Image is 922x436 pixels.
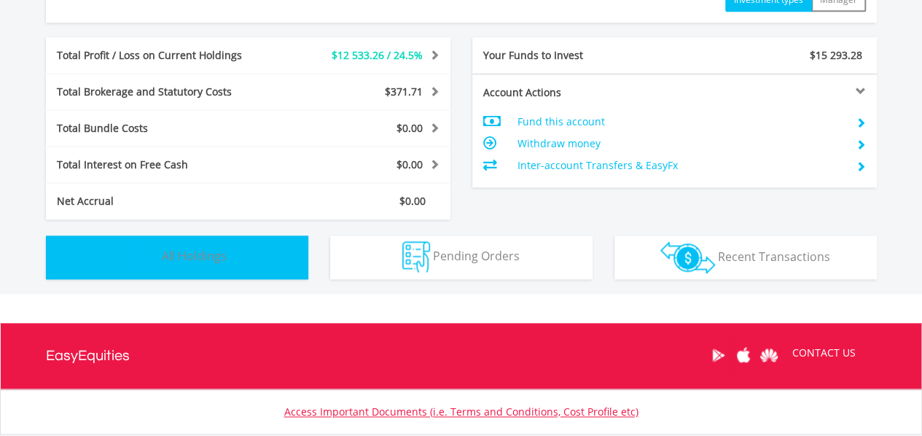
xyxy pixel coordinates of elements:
a: CONTACT US [782,332,866,373]
button: Pending Orders [330,235,593,279]
span: $0.00 [396,157,423,171]
button: Recent Transactions [614,235,877,279]
span: All Holdings [162,248,227,264]
div: Account Actions [472,85,675,100]
div: Total Profit / Loss on Current Holdings [46,48,282,63]
span: $0.00 [399,194,426,208]
a: Access Important Documents (i.e. Terms and Conditions, Cost Profile etc) [284,405,638,419]
div: Total Bundle Costs [46,121,282,136]
div: Total Interest on Free Cash [46,157,282,172]
div: Net Accrual [46,194,282,209]
img: holdings-wht.png [128,241,159,273]
span: Pending Orders [433,248,520,264]
span: $0.00 [396,121,423,135]
span: $371.71 [385,85,423,98]
a: Huawei [757,332,782,378]
td: Withdraw money [517,133,844,155]
td: Fund this account [517,111,844,133]
img: transactions-zar-wht.png [660,241,715,273]
a: Google Play [706,332,731,378]
a: EasyEquities [46,323,130,389]
img: pending_instructions-wht.png [402,241,430,273]
span: $12 533.26 / 24.5% [332,48,423,62]
span: $15 293.28 [810,48,862,62]
a: Apple [731,332,757,378]
div: Total Brokerage and Statutory Costs [46,85,282,99]
span: Recent Transactions [718,248,830,264]
button: All Holdings [46,235,308,279]
td: Inter-account Transfers & EasyFx [517,155,844,176]
div: Your Funds to Invest [472,48,675,63]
